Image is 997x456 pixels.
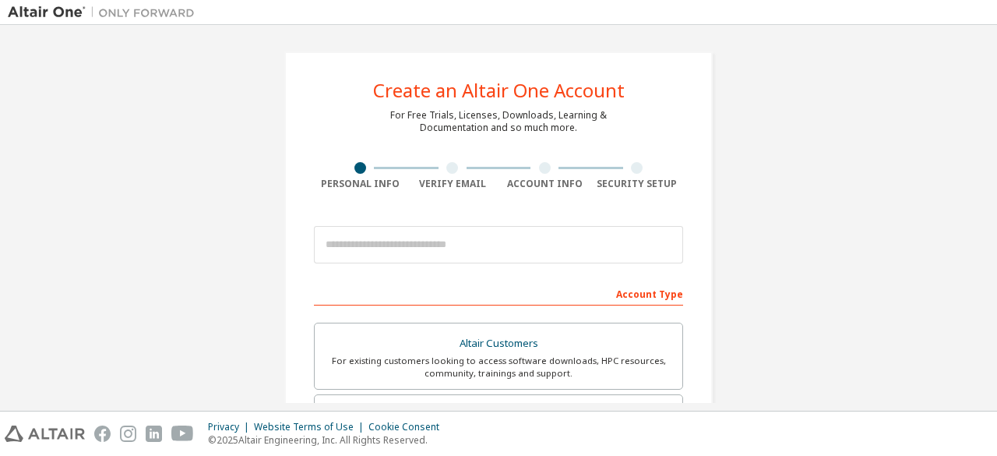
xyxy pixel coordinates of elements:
div: Altair Customers [324,333,673,355]
img: youtube.svg [171,426,194,442]
img: linkedin.svg [146,426,162,442]
div: Website Terms of Use [254,421,368,433]
div: Verify Email [407,178,499,190]
div: Create an Altair One Account [373,81,625,100]
div: Privacy [208,421,254,433]
p: © 2025 Altair Engineering, Inc. All Rights Reserved. [208,433,449,447]
img: Altair One [8,5,203,20]
div: For Free Trials, Licenses, Downloads, Learning & Documentation and so much more. [390,109,607,134]
img: instagram.svg [120,426,136,442]
img: facebook.svg [94,426,111,442]
div: Account Type [314,281,683,306]
div: Account Info [498,178,591,190]
img: altair_logo.svg [5,426,85,442]
div: Personal Info [314,178,407,190]
div: Cookie Consent [368,421,449,433]
div: For existing customers looking to access software downloads, HPC resources, community, trainings ... [324,355,673,380]
div: Security Setup [591,178,684,190]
